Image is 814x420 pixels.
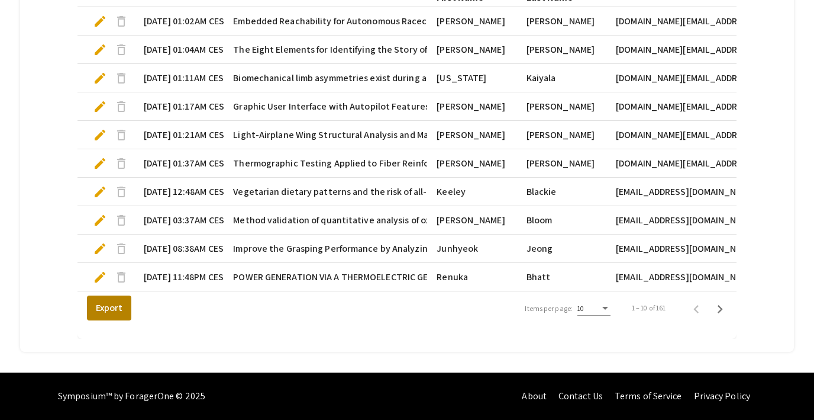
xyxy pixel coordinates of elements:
span: delete [114,270,128,284]
mat-cell: [PERSON_NAME] [427,7,516,36]
mat-cell: [PERSON_NAME] [517,92,606,121]
mat-cell: [PERSON_NAME] [427,206,516,235]
span: delete [114,100,128,114]
mat-cell: [DATE] 01:21AM CEST [134,121,224,149]
span: delete [114,242,128,256]
mat-cell: Jeong [517,235,606,263]
mat-cell: [DATE] 01:04AM CEST [134,36,224,64]
mat-cell: [DATE] 01:37AM CEST [134,149,224,178]
mat-cell: [DOMAIN_NAME][EMAIL_ADDRESS][DOMAIN_NAME] [606,36,745,64]
div: Items per page: [525,303,573,314]
span: edit [93,43,107,57]
span: delete [114,14,128,28]
span: The Eight Elements for Identifying the Story of Snow White: From Grimms’ to DEFA to Disney [233,43,613,57]
mat-cell: [PERSON_NAME] [517,149,606,178]
mat-cell: [DATE] 12:48AM CEST [134,178,224,206]
a: Privacy Policy [694,390,750,402]
button: Previous page [684,296,708,320]
span: delete [114,128,128,142]
mat-cell: [PERSON_NAME] [427,36,516,64]
mat-cell: [PERSON_NAME] [517,7,606,36]
span: delete [114,71,128,85]
mat-cell: [DATE] 01:11AM CEST [134,64,224,92]
mat-cell: [PERSON_NAME] [517,36,606,64]
mat-cell: [DATE] 03:37AM CEST [134,206,224,235]
span: edit [93,14,107,28]
span: Graphic User Interface with Autopilot Features for UAVs [233,100,465,114]
span: edit [93,213,107,227]
span: edit [93,100,107,114]
span: edit [93,156,107,171]
mat-cell: [PERSON_NAME] [427,92,516,121]
a: About [522,390,547,402]
div: Symposium™ by ForagerOne © 2025 [58,373,205,420]
span: delete [114,156,128,171]
mat-cell: [DOMAIN_NAME][EMAIL_ADDRESS][DOMAIN_NAME] [606,92,745,121]
mat-cell: Kaiyala [517,64,606,92]
span: Embedded Reachability for Autonomous Racecar [233,14,435,28]
mat-cell: Bhatt [517,263,606,291]
mat-cell: [EMAIL_ADDRESS][DOMAIN_NAME] [606,263,745,291]
button: Next page [708,296,732,320]
mat-cell: Keeley [427,178,516,206]
span: edit [93,242,107,256]
mat-select: Items per page: [577,304,610,313]
span: Thermographic Testing Applied to Fiber Reinforced Polymers [233,156,488,171]
mat-cell: [EMAIL_ADDRESS][DOMAIN_NAME] [606,235,745,263]
mat-cell: [DATE] 11:48PM CEST [134,263,224,291]
mat-cell: [EMAIL_ADDRESS][DOMAIN_NAME] [606,206,745,235]
span: Improve the Grasping Performance by Analyzing Target Objects with Computer Vision and Deep Learni... [233,242,712,256]
div: 1 – 10 of 161 [632,303,666,313]
mat-cell: Bloom [517,206,606,235]
mat-cell: Junhyeok [427,235,516,263]
mat-cell: [DOMAIN_NAME][EMAIL_ADDRESS][DOMAIN_NAME] [606,64,745,92]
a: Terms of Service [615,390,682,402]
mat-cell: Renuka [427,263,516,291]
span: Vegetarian dietary patterns and the risk of all-cause mortality in the [GEOGRAPHIC_DATA] [233,185,606,199]
iframe: Chat [9,367,50,411]
span: edit [93,71,107,85]
mat-cell: [DATE] 08:38AM CEST [134,235,224,263]
mat-cell: [PERSON_NAME] [517,121,606,149]
span: POWER GENERATION VIA A THERMOELECTRIC GENERATOR DRIVEN BY A REVERSIBLE EXOTHERMIC REACTION [233,270,664,284]
span: Method validation of quantitative analysis of oxylipins in human plasma via mass spectrometry [233,213,623,227]
a: Contact Us [558,390,603,402]
mat-cell: [US_STATE] [427,64,516,92]
span: delete [114,213,128,227]
span: 10 [577,304,584,313]
span: edit [93,128,107,142]
span: edit [93,270,107,284]
button: Export [87,296,131,320]
mat-cell: [DOMAIN_NAME][EMAIL_ADDRESS][DOMAIN_NAME] [606,7,745,36]
span: edit [93,185,107,199]
mat-cell: [DATE] 01:17AM CEST [134,92,224,121]
mat-cell: [PERSON_NAME] [427,121,516,149]
mat-cell: [EMAIL_ADDRESS][DOMAIN_NAME] [606,178,745,206]
mat-cell: Blackie [517,178,606,206]
span: delete [114,185,128,199]
mat-cell: [DOMAIN_NAME][EMAIL_ADDRESS][DOMAIN_NAME] [606,149,745,178]
mat-cell: [DOMAIN_NAME][EMAIL_ADDRESS][DOMAIN_NAME] [606,121,745,149]
mat-cell: [PERSON_NAME] [427,149,516,178]
span: delete [114,43,128,57]
mat-cell: [DATE] 01:02AM CEST [134,7,224,36]
span: Light-Airplane Wing Structural Analysis and Material Selection [233,128,493,142]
